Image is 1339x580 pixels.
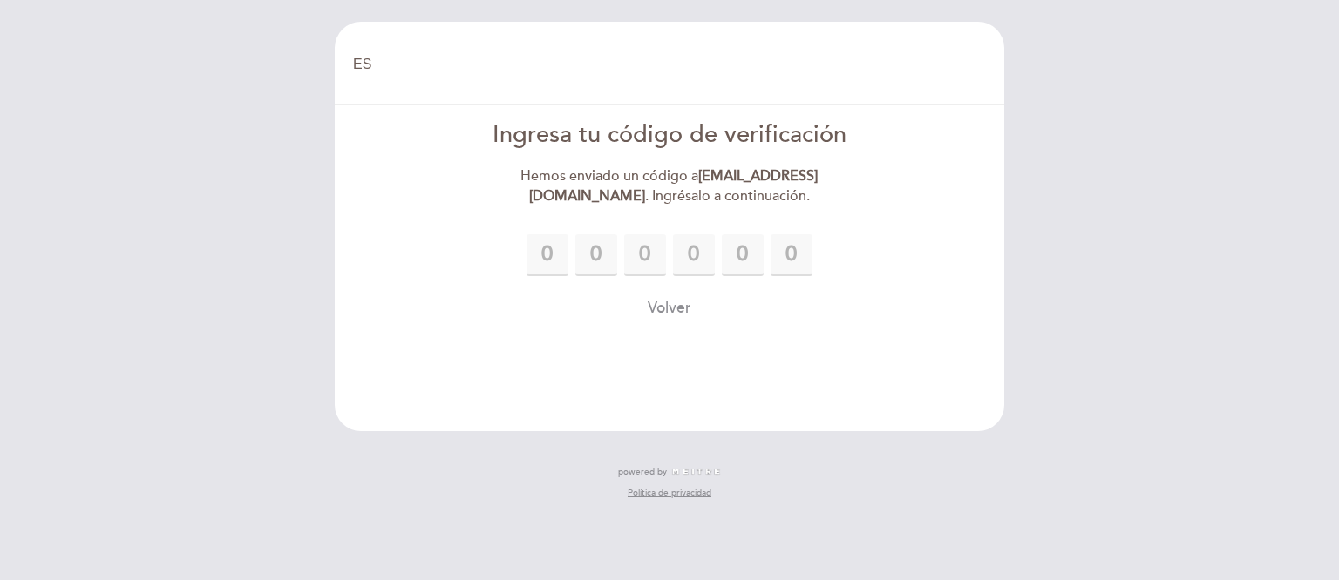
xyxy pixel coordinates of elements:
input: 0 [624,234,666,276]
div: Hemos enviado un código a . Ingrésalo a continuación. [470,166,870,206]
input: 0 [771,234,812,276]
input: 0 [673,234,715,276]
a: powered by [618,466,721,478]
img: MEITRE [671,468,721,476]
div: Ingresa tu código de verificación [470,118,870,152]
input: 0 [575,234,617,276]
span: powered by [618,466,667,478]
a: Política de privacidad [628,487,711,499]
input: 0 [722,234,764,276]
button: Volver [648,297,691,319]
strong: [EMAIL_ADDRESS][DOMAIN_NAME] [529,167,819,205]
input: 0 [527,234,568,276]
